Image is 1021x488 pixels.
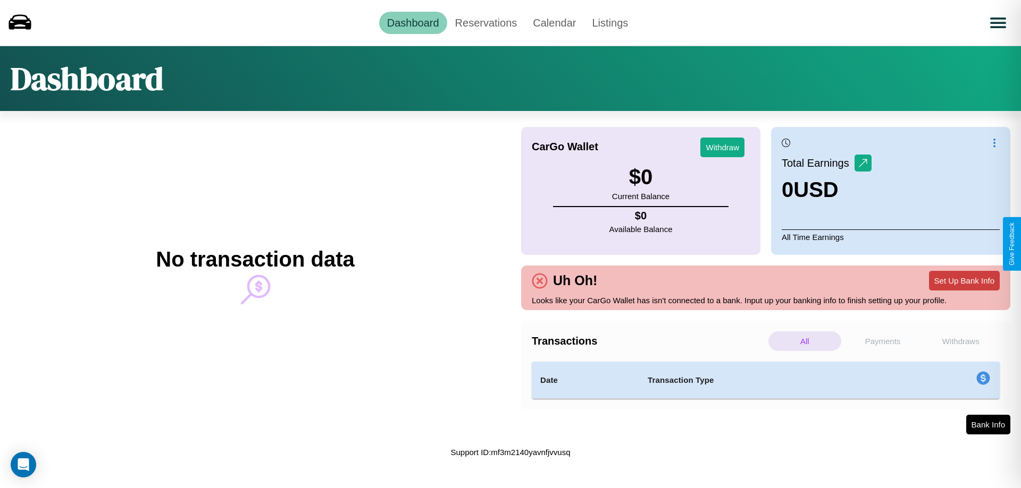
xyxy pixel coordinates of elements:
[612,189,669,203] p: Current Balance
[929,271,1000,290] button: Set Up Bank Info
[450,445,570,459] p: Support ID: mf3m2140yavnfjvvusq
[924,331,997,351] p: Withdraws
[532,293,1000,307] p: Looks like your CarGo Wallet has isn't connected to a bank. Input up your banking info to finish ...
[782,229,1000,244] p: All Time Earnings
[1008,222,1016,266] div: Give Feedback
[379,12,447,34] a: Dashboard
[447,12,525,34] a: Reservations
[532,362,1000,399] table: simple table
[11,452,36,477] div: Open Intercom Messenger
[966,415,1010,434] button: Bank Info
[540,374,631,387] h4: Date
[609,210,673,222] h4: $ 0
[983,8,1013,38] button: Open menu
[532,335,766,347] h4: Transactions
[548,273,602,288] h4: Uh Oh!
[700,138,744,157] button: Withdraw
[782,178,872,202] h3: 0 USD
[609,222,673,236] p: Available Balance
[525,12,584,34] a: Calendar
[532,141,598,153] h4: CarGo Wallet
[847,331,919,351] p: Payments
[156,247,354,271] h2: No transaction data
[782,153,855,173] p: Total Earnings
[584,12,636,34] a: Listings
[648,374,889,387] h4: Transaction Type
[612,165,669,189] h3: $ 0
[11,57,163,100] h1: Dashboard
[768,331,841,351] p: All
